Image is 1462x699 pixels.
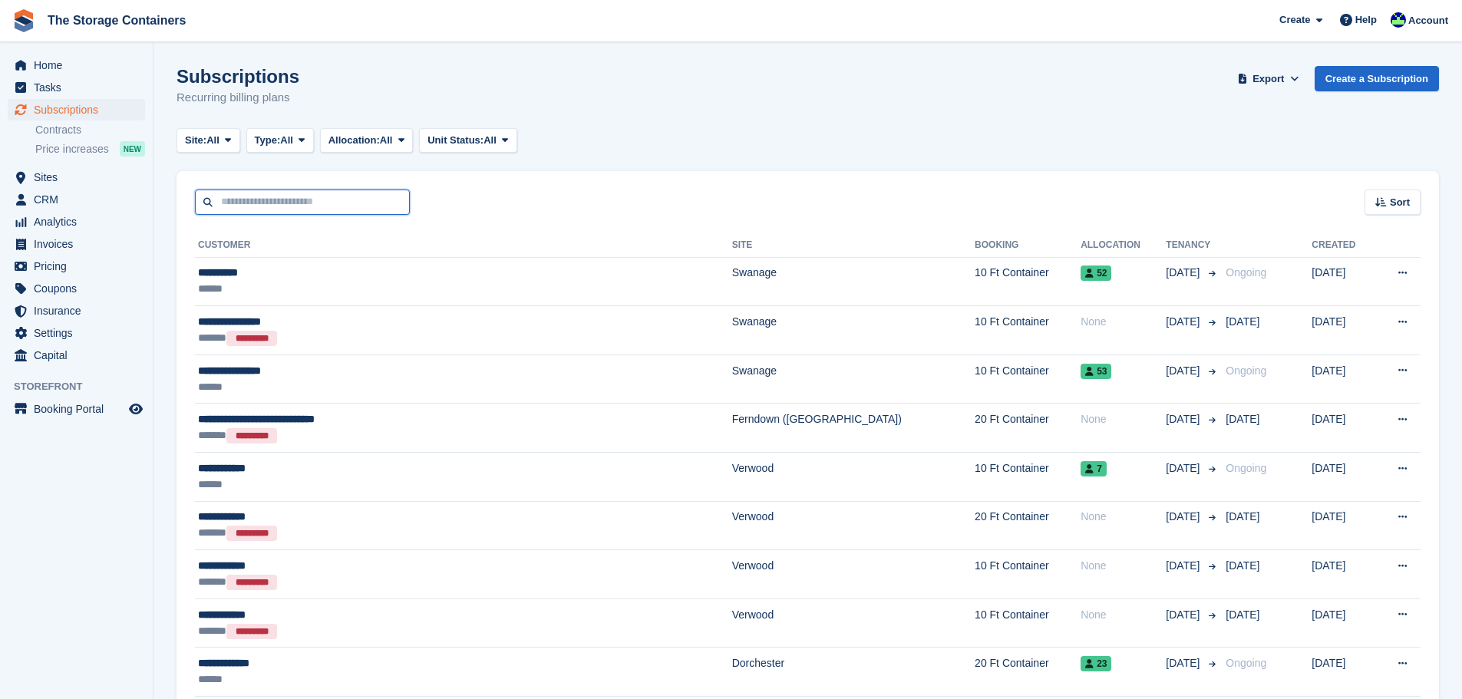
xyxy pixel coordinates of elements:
td: 20 Ft Container [975,501,1081,550]
span: Export [1252,71,1284,87]
div: None [1081,607,1166,623]
span: Capital [34,345,126,366]
td: [DATE] [1312,550,1375,599]
a: menu [8,345,145,366]
td: [DATE] [1312,453,1375,502]
a: menu [8,300,145,321]
td: Swanage [732,306,975,355]
span: Invoices [34,233,126,255]
span: All [206,133,219,148]
div: None [1081,411,1166,427]
a: menu [8,278,145,299]
span: All [280,133,293,148]
td: Ferndown ([GEOGRAPHIC_DATA]) [732,404,975,453]
button: Unit Status: All [419,128,516,153]
td: [DATE] [1312,648,1375,697]
a: Contracts [35,123,145,137]
td: Verwood [732,598,975,648]
span: 7 [1081,461,1107,476]
span: Help [1355,12,1377,28]
a: menu [8,167,145,188]
a: menu [8,256,145,277]
td: [DATE] [1312,354,1375,404]
div: NEW [120,141,145,157]
div: None [1081,558,1166,574]
td: Verwood [732,550,975,599]
span: [DATE] [1226,413,1259,425]
th: Allocation [1081,233,1166,258]
span: Pricing [34,256,126,277]
span: [DATE] [1166,363,1203,379]
th: Tenancy [1166,233,1219,258]
span: Tasks [34,77,126,98]
div: None [1081,314,1166,330]
span: [DATE] [1166,265,1203,281]
span: Type: [255,133,281,148]
span: 52 [1081,265,1111,281]
span: [DATE] [1166,509,1203,525]
span: [DATE] [1166,460,1203,476]
td: 20 Ft Container [975,648,1081,697]
div: None [1081,509,1166,525]
button: Type: All [246,128,314,153]
span: All [483,133,497,148]
td: [DATE] [1312,404,1375,453]
span: Site: [185,133,206,148]
a: menu [8,233,145,255]
a: menu [8,99,145,120]
span: 23 [1081,656,1111,671]
p: Recurring billing plans [177,89,299,107]
span: [DATE] [1166,411,1203,427]
span: Subscriptions [34,99,126,120]
span: Sites [34,167,126,188]
span: Booking Portal [34,398,126,420]
td: 10 Ft Container [975,453,1081,502]
td: [DATE] [1312,501,1375,550]
span: [DATE] [1226,510,1259,523]
span: [DATE] [1226,315,1259,328]
span: Ongoing [1226,266,1266,279]
span: Price increases [35,142,109,157]
td: 10 Ft Container [975,550,1081,599]
span: Storefront [14,379,153,394]
td: [DATE] [1312,598,1375,648]
td: Verwood [732,501,975,550]
td: Swanage [732,354,975,404]
span: Allocation: [328,133,380,148]
th: Site [732,233,975,258]
td: 10 Ft Container [975,257,1081,306]
span: Unit Status: [427,133,483,148]
span: [DATE] [1226,608,1259,621]
span: [DATE] [1166,607,1203,623]
a: menu [8,77,145,98]
h1: Subscriptions [177,66,299,87]
span: Sort [1390,195,1410,210]
span: 53 [1081,364,1111,379]
th: Booking [975,233,1081,258]
span: Ongoing [1226,462,1266,474]
span: Coupons [34,278,126,299]
a: menu [8,189,145,210]
span: [DATE] [1166,655,1203,671]
td: 10 Ft Container [975,306,1081,355]
td: 10 Ft Container [975,598,1081,648]
a: Preview store [127,400,145,418]
td: 20 Ft Container [975,404,1081,453]
span: Ongoing [1226,657,1266,669]
span: [DATE] [1166,314,1203,330]
button: Allocation: All [320,128,414,153]
span: [DATE] [1226,559,1259,572]
span: All [380,133,393,148]
span: Home [34,54,126,76]
td: [DATE] [1312,257,1375,306]
span: [DATE] [1166,558,1203,574]
a: The Storage Containers [41,8,192,33]
span: Insurance [34,300,126,321]
span: Analytics [34,211,126,232]
a: menu [8,398,145,420]
td: Swanage [732,257,975,306]
td: Dorchester [732,648,975,697]
th: Created [1312,233,1375,258]
a: Price increases NEW [35,140,145,157]
td: Verwood [732,453,975,502]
